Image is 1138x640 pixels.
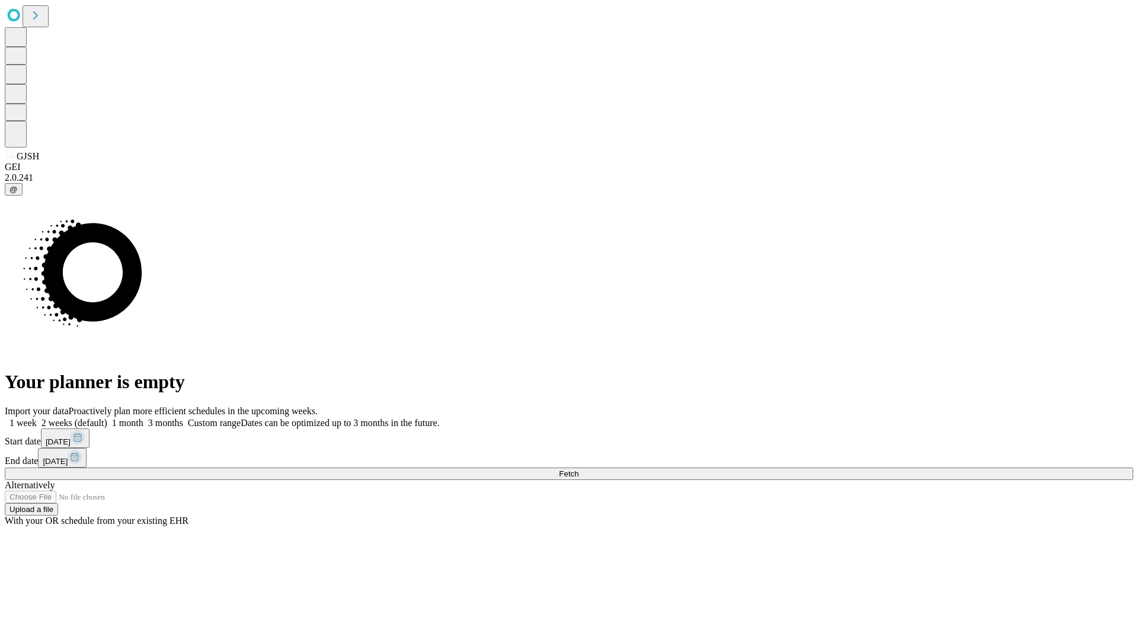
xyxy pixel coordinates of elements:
span: Import your data [5,406,69,416]
button: [DATE] [41,428,89,448]
h1: Your planner is empty [5,371,1133,393]
div: GEI [5,162,1133,172]
div: Start date [5,428,1133,448]
span: 3 months [148,418,183,428]
button: Fetch [5,468,1133,480]
span: Alternatively [5,480,55,490]
button: [DATE] [38,448,87,468]
span: [DATE] [43,457,68,466]
span: GJSH [17,151,39,161]
span: [DATE] [46,437,71,446]
span: @ [9,185,18,194]
span: 2 weeks (default) [41,418,107,428]
span: 1 week [9,418,37,428]
span: Proactively plan more efficient schedules in the upcoming weeks. [69,406,318,416]
span: Custom range [188,418,241,428]
span: 1 month [112,418,143,428]
div: 2.0.241 [5,172,1133,183]
div: End date [5,448,1133,468]
span: With your OR schedule from your existing EHR [5,516,188,526]
button: @ [5,183,23,196]
button: Upload a file [5,503,58,516]
span: Fetch [559,469,578,478]
span: Dates can be optimized up to 3 months in the future. [241,418,439,428]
